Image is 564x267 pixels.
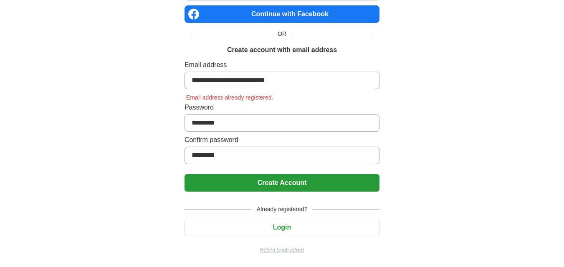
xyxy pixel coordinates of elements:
span: Email address already registered. [185,94,275,101]
span: Already registered? [252,205,312,214]
a: Return to job advert [185,246,379,254]
label: Email address [185,60,379,70]
label: Password [185,102,379,112]
span: OR [273,30,291,38]
a: Continue with Facebook [185,5,379,23]
label: Confirm password [185,135,379,145]
a: Login [185,224,379,231]
button: Login [185,219,379,236]
h1: Create account with email address [227,45,337,55]
button: Create Account [185,174,379,192]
